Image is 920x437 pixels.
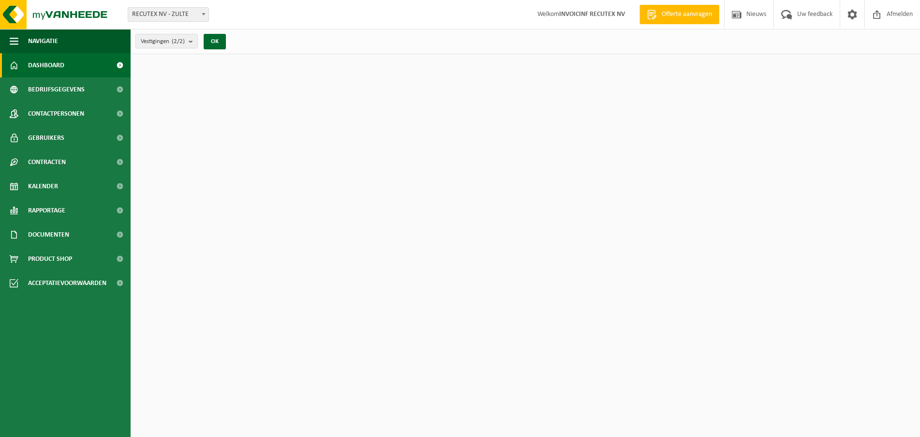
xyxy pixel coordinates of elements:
button: OK [204,34,226,49]
a: Offerte aanvragen [639,5,719,24]
span: Gebruikers [28,126,64,150]
span: RECUTEX NV - ZULTE [128,8,208,21]
span: Contactpersonen [28,102,84,126]
span: Offerte aanvragen [659,10,714,19]
span: Acceptatievoorwaarden [28,271,106,295]
span: Rapportage [28,198,65,223]
button: Vestigingen(2/2) [135,34,198,48]
span: Product Shop [28,247,72,271]
span: Bedrijfsgegevens [28,77,85,102]
span: RECUTEX NV - ZULTE [128,7,209,22]
strong: INVOICINF RECUTEX NV [559,11,625,18]
span: Navigatie [28,29,58,53]
span: Documenten [28,223,69,247]
count: (2/2) [172,38,185,45]
span: Dashboard [28,53,64,77]
span: Kalender [28,174,58,198]
span: Contracten [28,150,66,174]
span: Vestigingen [141,34,185,49]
